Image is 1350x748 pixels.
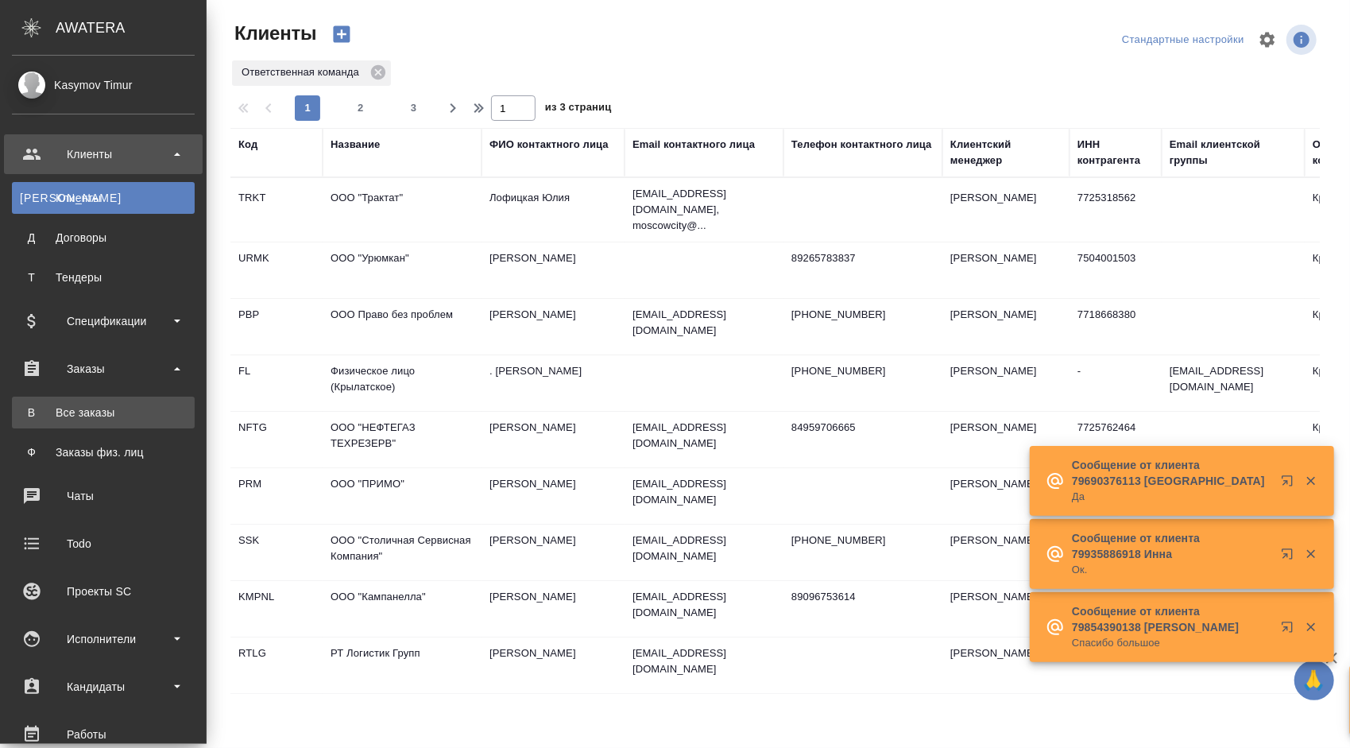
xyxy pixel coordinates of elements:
div: Email контактного лица [632,137,755,153]
div: ИНН контрагента [1077,137,1154,169]
div: Чаты [12,484,195,508]
td: [PERSON_NAME] [942,299,1070,355]
span: Клиенты [230,21,316,46]
td: ООО "ПРИМО" [323,468,482,524]
button: Открыть в новой вкладке [1271,538,1309,576]
td: ООО "НЕФТЕГАЗ ТЕХРЕЗЕРВ" [323,412,482,467]
p: 89096753614 [791,589,934,605]
td: [PERSON_NAME] [942,525,1070,580]
td: [PERSON_NAME] [942,468,1070,524]
p: [PHONE_NUMBER] [791,307,934,323]
td: 7725318562 [1070,182,1162,238]
div: Кандидаты [12,675,195,699]
td: [PERSON_NAME] [942,581,1070,637]
td: TRKT [230,182,323,238]
div: Kasymov Timur [12,76,195,94]
p: [EMAIL_ADDRESS][DOMAIN_NAME] [632,420,776,452]
p: Да [1072,489,1271,505]
p: Сообщение от клиента 79690376113 [GEOGRAPHIC_DATA] [1072,457,1271,489]
td: ООО "Столичная Сервисная Компания" [323,525,482,580]
p: [EMAIL_ADDRESS][DOMAIN_NAME] [632,589,776,621]
div: split button [1118,28,1248,52]
a: ДДоговоры [12,222,195,254]
p: Спасибо большое [1072,635,1271,651]
div: Ответственная команда [232,60,391,86]
p: [EMAIL_ADDRESS][DOMAIN_NAME] [632,645,776,677]
button: Открыть в новой вкладке [1271,611,1309,649]
td: [PERSON_NAME] [482,638,625,693]
td: [PERSON_NAME] [482,299,625,355]
a: ТТендеры [12,262,195,293]
td: FL [230,355,323,411]
div: Клиентский менеджер [950,137,1062,169]
td: Физическое лицо (Крылатское) [323,355,482,411]
div: Спецификации [12,309,195,333]
td: Лофицкая Юлия [482,182,625,238]
td: [PERSON_NAME] [482,525,625,580]
div: ФИО контактного лица [489,137,609,153]
div: Договоры [20,230,187,246]
p: [PHONE_NUMBER] [791,533,934,548]
p: Ответственная команда [242,64,365,80]
td: PBP [230,299,323,355]
td: - [1070,355,1162,411]
div: Код [238,137,257,153]
a: ФЗаказы физ. лиц [12,436,195,468]
td: [PERSON_NAME] [482,468,625,524]
td: 7718668380 [1070,299,1162,355]
td: ООО "Урюмкан" [323,242,482,298]
td: [PERSON_NAME] [942,182,1070,238]
div: Проекты SC [12,579,195,603]
a: Чаты [4,476,203,516]
p: [EMAIL_ADDRESS][DOMAIN_NAME] [632,307,776,339]
td: [PERSON_NAME] [942,638,1070,693]
span: 3 [401,100,427,116]
div: Заказы [12,357,195,381]
td: [EMAIL_ADDRESS][DOMAIN_NAME] [1162,355,1305,411]
td: NFTG [230,412,323,467]
div: Заказы физ. лиц [20,444,187,460]
p: Ок. [1072,562,1271,578]
p: 89265783837 [791,250,934,266]
button: Закрыть [1294,474,1327,488]
div: Все заказы [20,405,187,421]
td: ООО "Трактат" [323,182,482,238]
td: [PERSON_NAME] [942,412,1070,467]
span: из 3 страниц [545,98,612,121]
a: [PERSON_NAME]Клиенты [12,182,195,214]
p: [EMAIL_ADDRESS][DOMAIN_NAME] [632,476,776,508]
p: 84959706665 [791,420,934,436]
button: Закрыть [1294,547,1327,561]
div: Исполнители [12,627,195,651]
button: Закрыть [1294,620,1327,634]
div: Работы [12,723,195,746]
div: Клиенты [20,190,187,206]
td: RTLG [230,638,323,693]
a: Проекты SC [4,572,203,611]
a: ВВсе заказы [12,397,195,428]
td: [PERSON_NAME] [482,242,625,298]
button: Создать [323,21,361,48]
p: [EMAIL_ADDRESS][DOMAIN_NAME] [632,533,776,564]
div: Телефон контактного лица [791,137,932,153]
td: KMPNL [230,581,323,637]
div: Todo [12,532,195,556]
td: 7725762464 [1070,412,1162,467]
td: [PERSON_NAME] [482,581,625,637]
td: ООО Право без проблем [323,299,482,355]
td: [PERSON_NAME] [942,355,1070,411]
div: Клиенты [12,142,195,166]
span: 2 [348,100,373,116]
div: Тендеры [20,269,187,285]
td: URMK [230,242,323,298]
p: [PHONE_NUMBER] [791,363,934,379]
div: Название [331,137,380,153]
span: Настроить таблицу [1248,21,1286,59]
td: . [PERSON_NAME] [482,355,625,411]
p: Сообщение от клиента 79935886918 Инна [1072,530,1271,562]
td: 7504001503 [1070,242,1162,298]
button: 3 [401,95,427,121]
td: ООО "Кампанелла" [323,581,482,637]
td: [PERSON_NAME] [942,242,1070,298]
td: SSK [230,525,323,580]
